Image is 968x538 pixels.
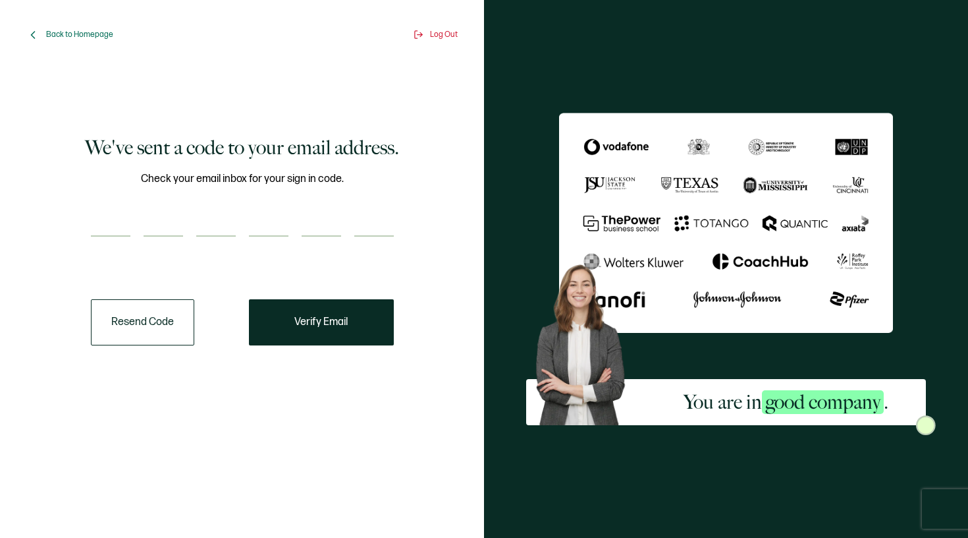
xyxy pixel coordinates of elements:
button: Verify Email [249,299,394,345]
img: Sertifier We've sent a code to your email address. [559,113,892,333]
span: Back to Homepage [46,30,113,40]
span: Verify Email [294,317,348,328]
button: Resend Code [91,299,194,345]
div: Виджет чата [742,389,968,538]
h2: You are in . [684,389,888,415]
img: Sertifier Signup - You are in <span class="strong-h">good company</span>. Hero [526,256,646,425]
iframe: Chat Widget [742,389,968,538]
span: Log Out [430,30,458,40]
h1: We've sent a code to your email address. [85,134,399,161]
span: Check your email inbox for your sign in code. [141,171,344,187]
